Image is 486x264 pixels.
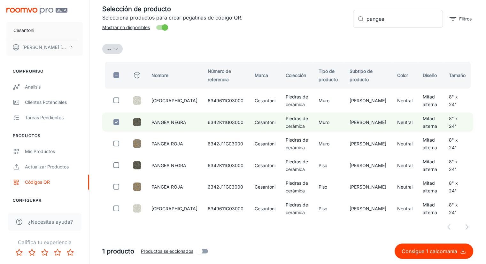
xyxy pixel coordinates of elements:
font: Piso [319,184,327,190]
button: Cesantoni [6,22,83,39]
font: Neutral [397,120,413,125]
font: Piedras de cerámica [286,94,308,107]
font: Piedras de cerámica [286,137,308,150]
font: Piedras de cerámica [286,159,308,172]
button: Califica 1 estrella [13,246,26,259]
font: [PERSON_NAME] [350,141,386,146]
font: Piso [319,163,327,168]
font: Cesantoni [255,163,275,168]
button: Consigue 1 calcomanía [395,244,473,259]
font: Mitad alterna [423,137,437,150]
font: Diseño [423,73,437,78]
font: Piedras de cerámica [286,202,308,215]
font: Filtros [459,16,472,21]
font: Compromiso [13,69,43,74]
font: 6342K11G03000 [207,120,243,125]
font: Selección de producto [102,5,171,13]
font: ¿Necesitas ayuda? [28,219,73,225]
font: Mitad alterna [423,202,437,215]
font: Tareas pendientes [25,115,64,120]
font: Marca [255,73,268,78]
font: Mitad alterna [423,180,437,193]
font: [PERSON_NAME] [350,184,386,190]
font: Cesantoni [255,206,275,211]
font: PANGEA NEGRA [151,120,186,125]
font: -- [107,46,111,51]
font: PANGEA NEGRA [151,163,186,168]
button: Califica 4 estrellas [51,246,64,259]
font: Piedras de cerámica [286,116,308,129]
button: [PERSON_NAME] [PERSON_NAME] [6,39,83,56]
font: Configurar [13,198,42,203]
font: Neutral [397,141,413,146]
button: -- [102,44,123,54]
font: Piso [319,206,327,211]
font: 8" x 24" [449,180,458,193]
font: 6342J11G03000 [207,141,243,146]
font: Mostrar no disponibles [102,25,150,30]
font: 6349611G03000 [207,98,243,103]
font: Muro [319,120,329,125]
font: Neutral [397,184,413,190]
font: [GEOGRAPHIC_DATA] [151,206,197,211]
font: Número de referencia [207,68,231,82]
button: Calificar 2 estrellas [26,246,38,259]
font: [PERSON_NAME] [350,120,386,125]
font: [PERSON_NAME] [350,98,386,103]
font: Nombre [151,73,168,78]
font: Califica tu experiencia [18,239,72,245]
font: [PERSON_NAME] [350,206,386,211]
font: PANGEA ROJA [151,184,183,190]
font: 8" x 24" [449,94,458,107]
font: [GEOGRAPHIC_DATA] [151,98,197,103]
font: [PERSON_NAME] [350,163,386,168]
font: Análisis [25,84,41,89]
font: Productos seleccionados [141,248,193,254]
font: Cesantoni [255,98,275,103]
font: [PERSON_NAME] [22,44,59,50]
input: Buscar por SKU, marca, colección... [366,10,443,28]
font: Cesantoni [255,141,275,146]
font: Actualizar productos [25,164,69,169]
font: 8" x 24" [449,159,458,172]
img: Roomvo PRO Beta [6,8,67,14]
font: Colección [286,73,306,78]
font: 6342J11G03000 [207,184,243,190]
font: PANGEA ROJA [151,141,183,146]
font: Muro [319,98,329,103]
font: Tamaño [449,73,465,78]
font: Mis productos [25,149,55,154]
font: Piedras de cerámica [286,180,308,193]
font: 8" x 24" [449,116,458,129]
font: Mitad alterna [423,94,437,107]
button: Calificar 5 estrellas [64,246,77,259]
font: Subtipo de producto [350,68,373,82]
font: Mitad alterna [423,116,437,129]
font: Cesantoni [255,184,275,190]
font: Tipo de producto [319,68,338,82]
button: filtrar [448,14,473,24]
font: 6349611G03000 [207,206,243,211]
font: 8" x 24" [449,137,458,150]
font: Mitad alterna [423,159,437,172]
font: Cesantoni [255,120,275,125]
font: Neutral [397,206,413,211]
font: Muro [319,141,329,146]
font: 1 producto [102,247,134,255]
font: 6342K11G03000 [207,163,243,168]
font: [PERSON_NAME] [60,44,97,50]
font: Productos [13,133,41,138]
font: Cesantoni [13,27,34,33]
font: Neutral [397,98,413,103]
font: Color [397,73,408,78]
font: 8" x 24" [449,202,458,215]
font: Consigue 1 calcomanía [402,248,457,254]
font: Neutral [397,163,413,168]
button: Calificar 3 estrellas [38,246,51,259]
font: Códigos QR [25,179,50,185]
font: Clientes potenciales [25,99,67,105]
font: Selecciona productos para crear pegatinas de código QR. [102,14,243,21]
